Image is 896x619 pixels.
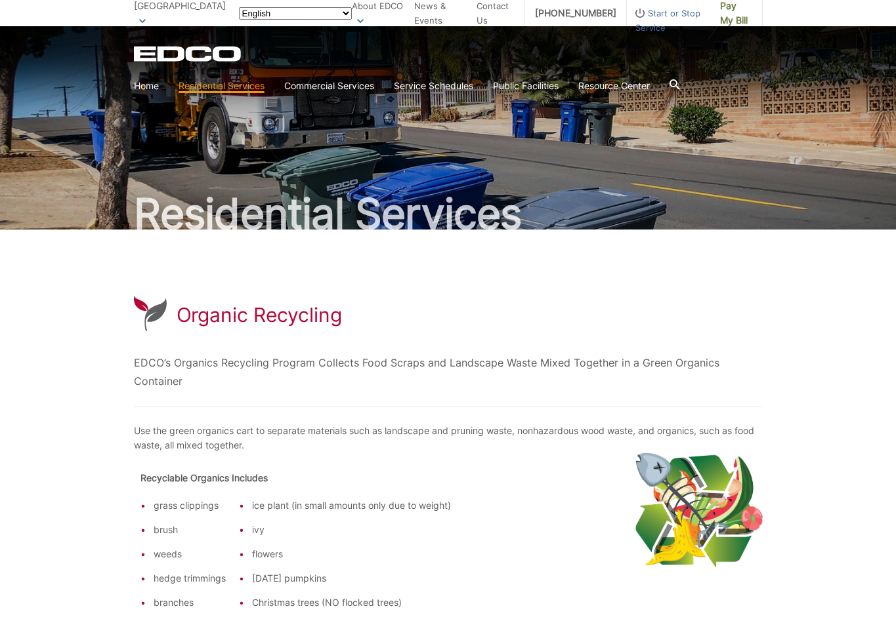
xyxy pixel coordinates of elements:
[252,498,451,513] li: ice plant (in small amounts only due to weight)
[252,523,451,537] li: ivy
[179,79,265,93] a: Residential Services
[252,571,451,586] li: [DATE] pumpkins
[252,595,451,610] li: Christmas trees (NO flocked trees)
[493,79,559,93] a: Public Facilities
[177,303,342,327] h1: Organic Recycling
[154,595,226,610] li: branches
[134,46,243,62] a: EDCD logo. Return to the homepage.
[252,547,451,561] li: flowers
[154,523,226,537] li: brush
[154,498,226,513] li: grass clippings
[134,193,763,235] h2: Residential Services
[134,424,763,452] p: Use the green organics cart to separate materials such as landscape and pruning waste, nonhazardo...
[578,79,650,93] a: Resource Center
[140,472,268,483] strong: Recyclable Organics Includes
[239,7,352,20] select: Select a language
[134,79,159,93] a: Home
[154,571,226,586] li: hedge trimmings
[154,547,226,561] li: weeds
[394,79,473,93] a: Service Schedules
[631,452,763,576] img: Organics Arrow
[284,79,374,93] a: Commercial Services
[134,353,763,390] p: EDCO’s Organics Recycling Program Collects Food Scraps and Landscape Waste Mixed Together in a Gr...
